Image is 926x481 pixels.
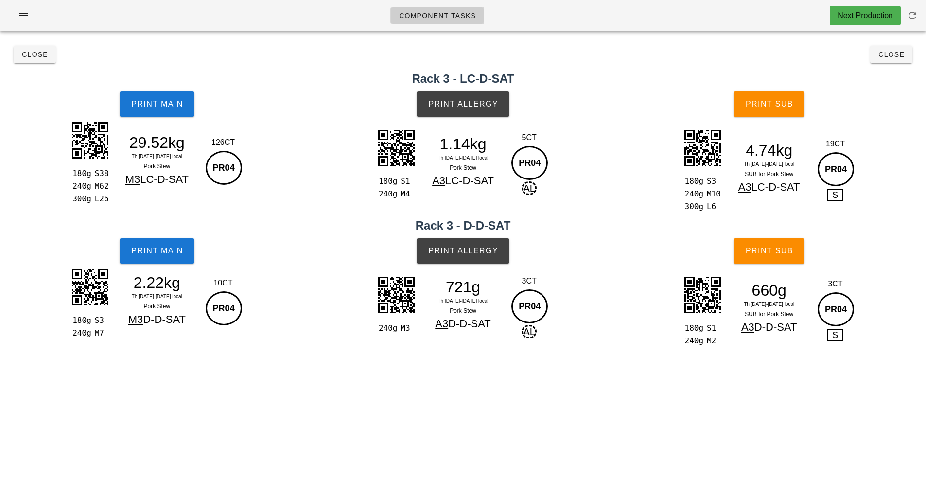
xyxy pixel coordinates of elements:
[509,132,549,143] div: 5CT
[397,322,417,335] div: M3
[727,309,811,319] div: SUB for Pork Stew
[727,169,811,179] div: SUB for Pork Stew
[827,189,843,201] span: S
[66,116,114,164] img: IpMJRms2pBpjZy57GJIwCY2JuSFUvpiSMAmNiYkQQgB2DZzCExVyJwrf4ogYEIISo02JqQRbOLKhBCUGm1MSCPYxJUJISg12p...
[745,100,793,108] span: Print Sub
[744,161,794,167] span: Th [DATE]-[DATE] local
[522,325,536,338] span: AL
[838,10,893,21] div: Next Production
[683,188,703,200] div: 240g
[437,298,488,303] span: Th [DATE]-[DATE] local
[683,335,703,347] div: 240g
[70,327,90,339] div: 240g
[727,143,811,158] div: 4.74kg
[143,313,186,325] span: D-D-SAT
[140,173,189,185] span: LC-D-SAT
[70,193,90,205] div: 300g
[14,46,56,63] button: Close
[741,321,754,333] span: A3
[428,100,498,108] span: Print Allergy
[91,193,111,205] div: L26
[827,329,843,341] span: S
[132,294,182,299] span: Th [DATE]-[DATE] local
[678,270,727,319] img: NAAAAAElFTkSuQmCC
[738,181,751,193] span: A3
[417,91,509,117] button: Print Allergy
[870,46,912,63] button: Close
[377,188,397,200] div: 240g
[70,167,90,180] div: 180g
[70,314,90,327] div: 180g
[435,318,448,330] span: A3
[125,173,140,185] span: M3
[683,200,703,213] div: 300g
[683,175,703,188] div: 180g
[6,217,920,234] h2: Rack 3 - D-D-SAT
[115,302,199,311] div: Pork Stew
[66,263,114,311] img: ysW4+aJQmaQAAAABJRU5ErkJggg==
[815,278,856,290] div: 3CT
[206,291,242,325] div: PR04
[421,137,506,151] div: 1.14kg
[448,318,491,330] span: D-D-SAT
[131,100,183,108] span: Print Main
[818,152,854,186] div: PR04
[203,137,244,148] div: 126CT
[131,247,183,255] span: Print Main
[678,124,727,172] img: ddwAAAABJRU5ErkJggg==
[421,163,506,173] div: Pork Stew
[115,275,199,290] div: 2.22kg
[128,313,143,325] span: M3
[445,175,494,187] span: LC-D-SAT
[132,154,182,159] span: Th [DATE]-[DATE] local
[703,335,723,347] div: M2
[509,275,549,287] div: 3CT
[511,146,548,180] div: PR04
[377,322,397,335] div: 240g
[397,175,417,188] div: S1
[421,280,506,294] div: 721g
[115,161,199,171] div: Pork Stew
[399,12,476,19] span: Component Tasks
[70,180,90,193] div: 240g
[372,124,420,172] img: WrJIgERpBDDST1THRcgkVYA8N3SSlS7LhLwicFwhKgkns5C4IFKaSP8hPYdglXZZ5CFkjVqCSFkwIQT5YI0JeQCzpZAE7v7oP...
[683,322,703,335] div: 180g
[421,306,506,316] div: Pork Stew
[734,238,804,264] button: Print Sub
[417,238,509,264] button: Print Allergy
[511,289,548,323] div: PR04
[377,175,397,188] div: 180g
[397,188,417,200] div: M4
[703,175,723,188] div: S3
[703,188,723,200] div: M10
[203,277,244,289] div: 10CT
[206,151,242,185] div: PR04
[6,70,920,88] h2: Rack 3 - LC-D-SAT
[91,314,111,327] div: S3
[818,292,854,326] div: PR04
[734,91,804,117] button: Print Sub
[91,167,111,180] div: S38
[115,135,199,150] div: 29.52kg
[91,180,111,193] div: M62
[744,302,794,307] span: Th [DATE]-[DATE] local
[390,7,484,24] a: Component Tasks
[727,283,811,298] div: 660g
[91,327,111,339] div: M7
[120,238,194,264] button: Print Main
[751,181,800,193] span: LC-D-SAT
[21,51,48,58] span: Close
[120,91,194,117] button: Print Main
[428,247,498,255] span: Print Allergy
[754,321,797,333] span: D-D-SAT
[815,138,856,150] div: 19CT
[432,175,445,187] span: A3
[372,270,420,319] img: 81sIAuFuSoy3zZCyDWEuibTHZFoIbXRQMA0nwGrgjKQTwdCPKCq21FnjEzKUve69eWiWoBJu00EVgGq+77t5aKBgLxD7pqAmZ...
[522,181,536,195] span: AL
[878,51,905,58] span: Close
[745,247,793,255] span: Print Sub
[437,155,488,160] span: Th [DATE]-[DATE] local
[703,200,723,213] div: L6
[703,322,723,335] div: S1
